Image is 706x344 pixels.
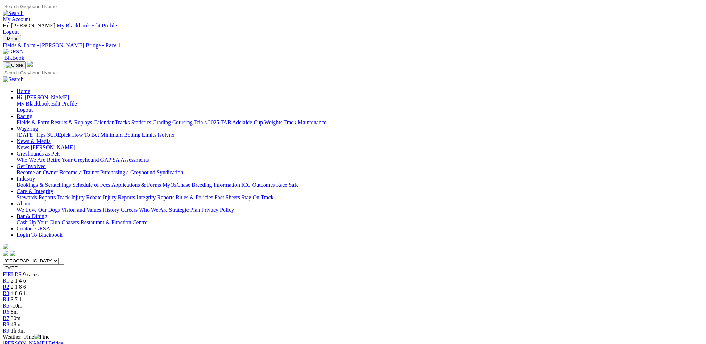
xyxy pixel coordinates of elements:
input: Search [3,69,64,76]
a: Syndication [157,169,183,175]
a: 2025 TAB Adelaide Cup [208,119,263,125]
a: Grading [153,119,171,125]
a: FIELDS [3,271,22,277]
span: 9 races [23,271,39,277]
div: Hi, [PERSON_NAME] [17,101,703,113]
img: Close [6,62,23,68]
a: Bar & Dining [17,213,47,219]
div: Industry [17,182,703,188]
a: Who We Are [17,157,45,163]
a: Contact GRSA [17,226,50,232]
a: Track Injury Rebate [57,194,101,200]
a: Coursing [172,119,193,125]
img: twitter.svg [10,251,15,256]
a: Edit Profile [51,101,77,107]
a: Statistics [131,119,151,125]
a: My Blackbook [17,101,50,107]
a: Minimum Betting Limits [100,132,156,138]
a: How To Bet [72,132,99,138]
a: Retire Your Greyhound [47,157,99,163]
img: GRSA [3,49,23,55]
span: 2 1 4 6 [11,278,26,284]
a: Bookings & Scratchings [17,182,71,188]
a: [DATE] Tips [17,132,45,138]
div: Greyhounds as Pets [17,157,703,163]
span: Hi, [PERSON_NAME] [3,23,55,28]
a: Calendar [93,119,114,125]
a: Hi, [PERSON_NAME] [17,94,70,100]
a: Chasers Restaurant & Function Centre [61,219,147,225]
a: R8 [3,321,9,327]
a: Racing [17,113,32,119]
a: Privacy Policy [201,207,234,213]
div: About [17,207,703,213]
a: Login To Blackbook [17,232,63,238]
a: Cash Up Your Club [17,219,60,225]
a: Become an Owner [17,169,58,175]
a: R3 [3,290,9,296]
span: Weather: Fine [3,334,49,340]
a: ICG Outcomes [241,182,275,188]
a: About [17,201,31,207]
a: Results & Replays [51,119,92,125]
div: Bar & Dining [17,219,703,226]
img: Search [3,10,24,16]
a: Get Involved [17,163,46,169]
a: Stewards Reports [17,194,56,200]
a: R9 [3,328,9,334]
div: Wagering [17,132,703,138]
a: BlkBook [3,55,24,61]
a: Isolynx [158,132,174,138]
span: 1h 9m [11,328,25,334]
span: Menu [7,36,18,41]
a: Stay On Track [241,194,273,200]
a: R2 [3,284,9,290]
a: Fields & Form - [PERSON_NAME] Bridge - Race 1 [3,42,703,49]
a: News & Media [17,138,51,144]
div: My Account [3,23,703,35]
div: Care & Integrity [17,194,703,201]
a: Integrity Reports [136,194,174,200]
a: We Love Our Dogs [17,207,60,213]
a: Greyhounds as Pets [17,151,60,157]
a: News [17,144,29,150]
span: 48m [11,321,20,327]
a: Vision and Values [61,207,101,213]
a: Edit Profile [91,23,117,28]
a: Become a Trainer [59,169,99,175]
a: Schedule of Fees [72,182,110,188]
a: Purchasing a Greyhound [100,169,155,175]
a: Breeding Information [192,182,240,188]
div: News & Media [17,144,703,151]
a: SUREpick [47,132,70,138]
a: My Account [3,16,31,22]
a: Careers [121,207,138,213]
a: Injury Reports [103,194,135,200]
button: Toggle navigation [3,35,21,42]
a: Logout [3,29,19,35]
button: Toggle navigation [3,61,26,69]
a: R5 [3,303,9,309]
a: Weights [264,119,282,125]
a: Wagering [17,126,38,132]
span: R6 [3,309,9,315]
a: Who We Are [139,207,168,213]
a: R1 [3,278,9,284]
a: Industry [17,176,35,182]
span: BlkBook [4,55,24,61]
a: Strategic Plan [169,207,200,213]
span: R4 [3,296,9,302]
span: 3 7 1 [11,296,22,302]
img: Search [3,76,24,83]
a: [PERSON_NAME] [31,144,75,150]
input: Select date [3,264,64,271]
input: Search [3,3,64,10]
a: Trials [194,119,207,125]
